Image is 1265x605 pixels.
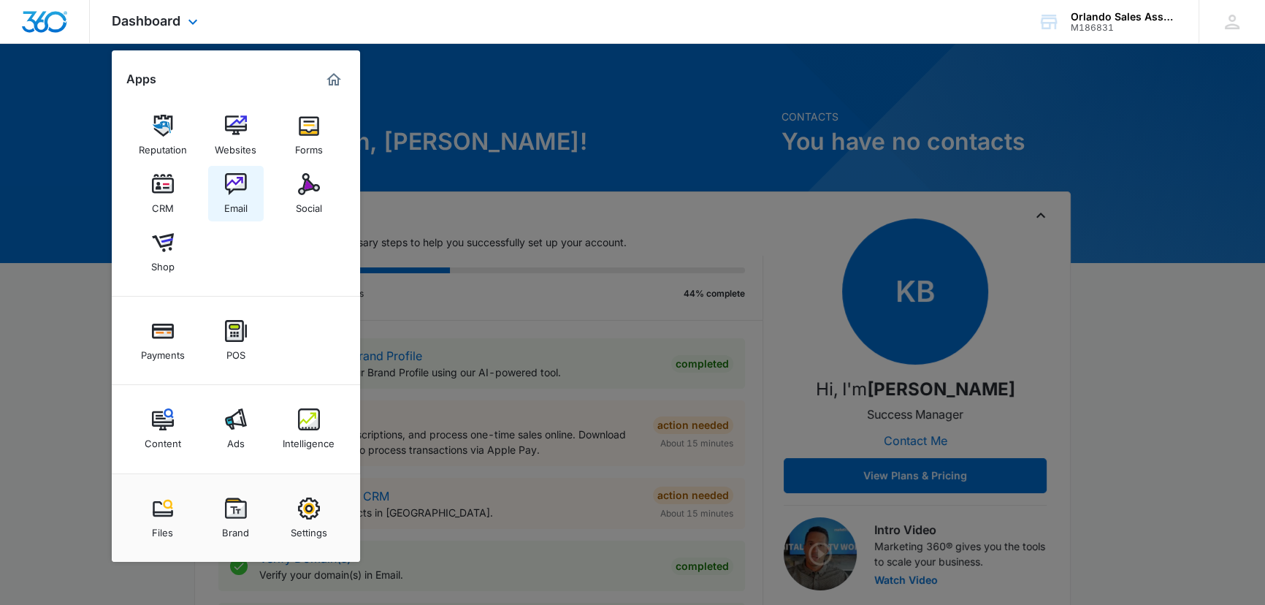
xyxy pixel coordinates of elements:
[139,137,187,156] div: Reputation
[1071,11,1177,23] div: account name
[145,430,181,449] div: Content
[135,224,191,280] a: Shop
[281,107,337,163] a: Forms
[227,430,245,449] div: Ads
[135,107,191,163] a: Reputation
[208,490,264,546] a: Brand
[151,254,175,273] div: Shop
[291,520,327,539] div: Settings
[126,72,156,86] h2: Apps
[296,195,322,214] div: Social
[222,520,249,539] div: Brand
[152,520,173,539] div: Files
[208,313,264,368] a: POS
[135,313,191,368] a: Payments
[226,342,245,361] div: POS
[281,166,337,221] a: Social
[295,137,323,156] div: Forms
[141,342,185,361] div: Payments
[152,195,174,214] div: CRM
[281,490,337,546] a: Settings
[135,166,191,221] a: CRM
[215,137,256,156] div: Websites
[135,401,191,457] a: Content
[224,195,248,214] div: Email
[135,490,191,546] a: Files
[208,166,264,221] a: Email
[281,401,337,457] a: Intelligence
[208,107,264,163] a: Websites
[283,430,335,449] div: Intelligence
[322,68,345,91] a: Marketing 360® Dashboard
[1071,23,1177,33] div: account id
[112,13,180,28] span: Dashboard
[208,401,264,457] a: Ads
